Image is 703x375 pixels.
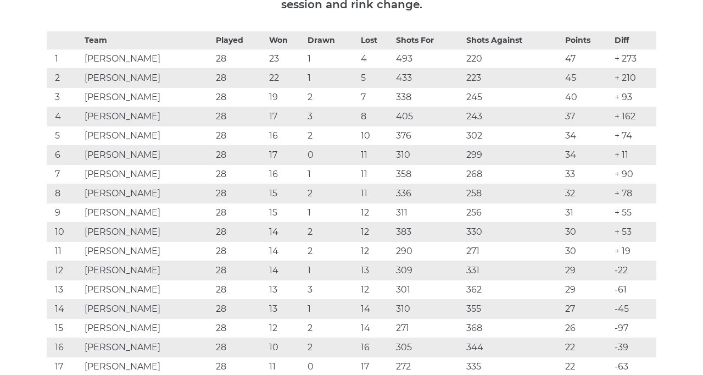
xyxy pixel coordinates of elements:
[213,261,266,280] td: 28
[562,146,612,165] td: 34
[82,126,213,146] td: [PERSON_NAME]
[47,165,82,184] td: 7
[393,242,463,261] td: 290
[47,300,82,319] td: 14
[612,223,656,242] td: + 53
[562,261,612,280] td: 29
[358,242,393,261] td: 12
[305,126,358,146] td: 2
[358,126,393,146] td: 10
[393,261,463,280] td: 309
[82,165,213,184] td: [PERSON_NAME]
[213,126,266,146] td: 28
[358,223,393,242] td: 12
[266,49,305,69] td: 23
[393,49,463,69] td: 493
[213,69,266,88] td: 28
[82,319,213,338] td: [PERSON_NAME]
[82,300,213,319] td: [PERSON_NAME]
[464,203,562,223] td: 256
[47,280,82,300] td: 13
[562,88,612,107] td: 40
[305,107,358,126] td: 3
[562,126,612,146] td: 34
[464,300,562,319] td: 355
[358,107,393,126] td: 8
[464,165,562,184] td: 268
[47,261,82,280] td: 12
[358,203,393,223] td: 12
[266,280,305,300] td: 13
[612,107,656,126] td: + 162
[82,146,213,165] td: [PERSON_NAME]
[612,261,656,280] td: -22
[47,203,82,223] td: 9
[213,242,266,261] td: 28
[562,49,612,69] td: 47
[82,242,213,261] td: [PERSON_NAME]
[562,223,612,242] td: 30
[562,242,612,261] td: 30
[612,88,656,107] td: + 93
[213,184,266,203] td: 28
[266,338,305,357] td: 10
[612,32,656,49] th: Diff
[266,32,305,49] th: Won
[393,32,463,49] th: Shots For
[213,300,266,319] td: 28
[305,338,358,357] td: 2
[393,223,463,242] td: 383
[213,280,266,300] td: 28
[358,32,393,49] th: Lost
[562,32,612,49] th: Points
[464,319,562,338] td: 368
[266,165,305,184] td: 16
[266,69,305,88] td: 22
[464,280,562,300] td: 362
[562,107,612,126] td: 37
[266,88,305,107] td: 19
[47,69,82,88] td: 2
[47,107,82,126] td: 4
[266,184,305,203] td: 15
[393,184,463,203] td: 336
[393,165,463,184] td: 358
[213,146,266,165] td: 28
[305,300,358,319] td: 1
[464,223,562,242] td: 330
[358,146,393,165] td: 11
[562,184,612,203] td: 32
[393,203,463,223] td: 311
[266,319,305,338] td: 12
[393,280,463,300] td: 301
[82,184,213,203] td: [PERSON_NAME]
[464,69,562,88] td: 223
[47,49,82,69] td: 1
[266,203,305,223] td: 15
[305,261,358,280] td: 1
[47,319,82,338] td: 15
[213,319,266,338] td: 28
[358,319,393,338] td: 14
[82,69,213,88] td: [PERSON_NAME]
[612,165,656,184] td: + 90
[612,338,656,357] td: -39
[393,300,463,319] td: 310
[82,88,213,107] td: [PERSON_NAME]
[47,184,82,203] td: 8
[82,223,213,242] td: [PERSON_NAME]
[47,223,82,242] td: 10
[305,146,358,165] td: 0
[393,88,463,107] td: 338
[562,319,612,338] td: 26
[562,280,612,300] td: 29
[358,261,393,280] td: 13
[562,300,612,319] td: 27
[358,184,393,203] td: 11
[464,184,562,203] td: 258
[82,280,213,300] td: [PERSON_NAME]
[305,242,358,261] td: 2
[305,223,358,242] td: 2
[305,165,358,184] td: 1
[612,69,656,88] td: + 210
